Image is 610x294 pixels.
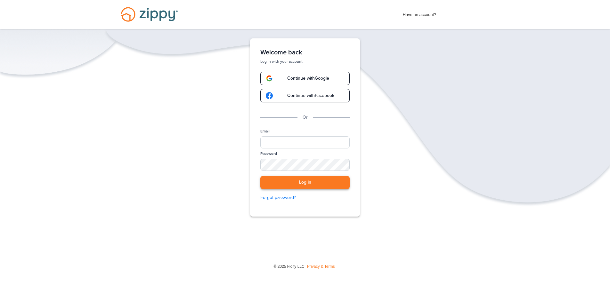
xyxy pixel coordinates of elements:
[260,129,270,134] label: Email
[260,49,350,56] h1: Welcome back
[303,114,308,121] p: Or
[260,89,350,102] a: google-logoContinue withFacebook
[260,151,277,156] label: Password
[403,8,436,18] span: Have an account?
[260,176,350,189] button: Log in
[273,264,304,269] span: © 2025 Floify LLC
[266,92,273,99] img: google-logo
[260,159,350,171] input: Password
[266,75,273,82] img: google-logo
[307,264,335,269] a: Privacy & Terms
[260,136,350,148] input: Email
[260,59,350,64] p: Log in with your account.
[260,72,350,85] a: google-logoContinue withGoogle
[260,194,350,201] a: Forgot password?
[281,76,329,81] span: Continue with Google
[281,93,334,98] span: Continue with Facebook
